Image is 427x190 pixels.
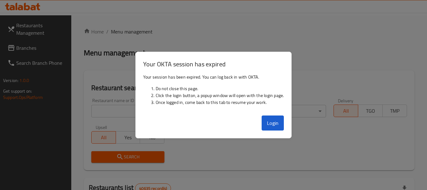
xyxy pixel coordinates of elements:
[156,85,284,92] li: Do not close this page.
[136,71,292,113] div: Your session has been expired. You can log back in with OKTA.
[262,116,284,131] button: Login
[156,92,284,99] li: Click the login button, a popup window will open with the login page.
[156,99,284,106] li: Once logged in, come back to this tab to resume your work.
[143,59,284,69] h3: Your OKTA session has expired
